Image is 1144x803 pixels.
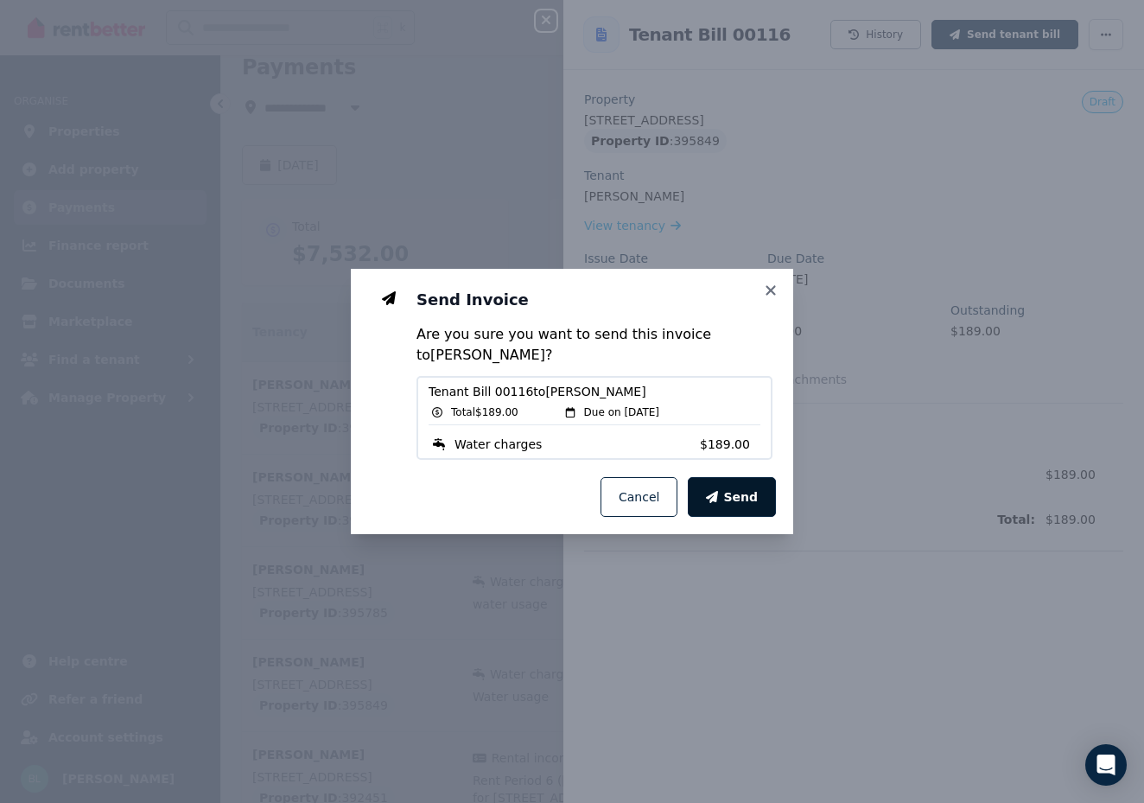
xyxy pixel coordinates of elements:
[723,488,758,506] span: Send
[1085,744,1127,786] div: Open Intercom Messenger
[601,477,677,517] button: Cancel
[416,324,772,366] p: Are you sure you want to send this invoice to [PERSON_NAME] ?
[429,383,760,400] span: Tenant Bill 00116 to [PERSON_NAME]
[584,405,659,419] span: Due on [DATE]
[700,436,760,453] span: $189.00
[688,477,776,517] button: Send
[454,436,542,453] span: Water charges
[416,290,772,310] h3: Send Invoice
[451,405,518,419] span: Total $189.00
